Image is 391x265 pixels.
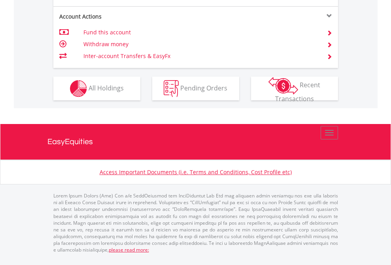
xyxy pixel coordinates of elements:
[70,80,87,97] img: holdings-wht.png
[100,168,292,176] a: Access Important Documents (i.e. Terms and Conditions, Cost Profile etc)
[89,83,124,92] span: All Holdings
[83,50,317,62] td: Inter-account Transfers & EasyFx
[47,124,344,160] a: EasyEquities
[152,77,239,100] button: Pending Orders
[83,38,317,50] td: Withdraw money
[53,77,140,100] button: All Holdings
[53,192,338,253] p: Lorem Ipsum Dolors (Ame) Con a/e SeddOeiusmod tem InciDiduntut Lab Etd mag aliquaen admin veniamq...
[109,246,149,253] a: please read more:
[53,13,196,21] div: Account Actions
[251,77,338,100] button: Recent Transactions
[83,26,317,38] td: Fund this account
[180,83,227,92] span: Pending Orders
[268,77,298,94] img: transactions-zar-wht.png
[164,80,179,97] img: pending_instructions-wht.png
